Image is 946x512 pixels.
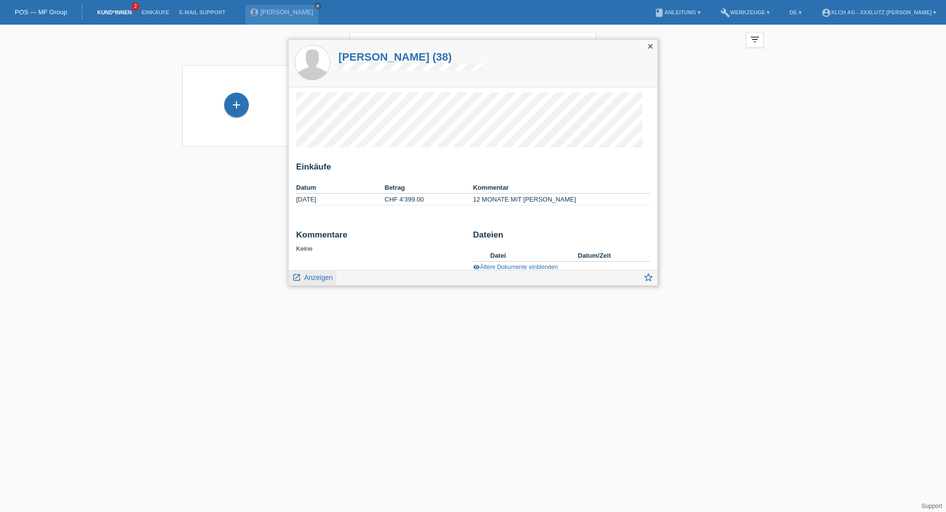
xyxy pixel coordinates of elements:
[15,8,67,16] a: POS — MF Group
[578,250,636,262] th: Datum/Zeit
[490,250,578,262] th: Datei
[292,273,301,282] i: launch
[646,42,654,50] i: close
[292,271,333,283] a: launch Anzeigen
[784,9,806,15] a: DE ▾
[296,162,650,177] h2: Einkäufe
[473,182,650,194] th: Kommentar
[338,51,482,63] a: [PERSON_NAME] (38)
[921,503,942,510] a: Support
[304,273,333,281] span: Anzeigen
[296,230,466,245] h2: Kommentare
[473,194,650,205] td: 12 MONATE MIT [PERSON_NAME]
[296,230,466,252] div: Keine
[315,3,320,8] i: close
[225,97,248,113] div: Kund*in hinzufügen
[816,9,941,15] a: account_circleXLCH AG - XXXLutz [PERSON_NAME] ▾
[643,272,654,283] i: star_border
[473,264,480,271] i: visibility
[261,8,313,16] a: [PERSON_NAME]
[649,9,705,15] a: bookAnleitung ▾
[385,182,473,194] th: Betrag
[473,230,650,245] h2: Dateien
[749,34,760,45] i: filter_list
[643,273,654,285] a: star_border
[132,2,139,11] span: 2
[821,8,831,18] i: account_circle
[654,8,664,18] i: book
[92,9,136,15] a: Kund*innen
[174,9,231,15] a: E-Mail Support
[385,194,473,205] td: CHF 4'399.00
[296,182,385,194] th: Datum
[314,2,321,9] a: close
[296,194,385,205] td: [DATE]
[579,37,591,49] i: close
[473,264,558,271] a: visibilityÄltere Dokumente einblenden
[136,9,174,15] a: Einkäufe
[720,8,730,18] i: build
[715,9,775,15] a: buildWerkzeuge ▾
[350,32,596,55] input: Suche...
